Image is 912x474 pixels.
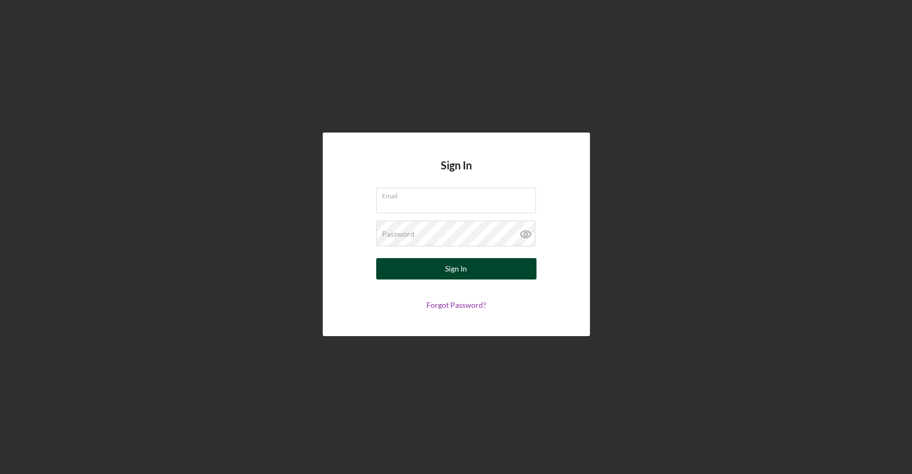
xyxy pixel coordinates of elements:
[445,258,467,279] div: Sign In
[382,188,536,200] label: Email
[382,230,415,238] label: Password
[441,159,472,188] h4: Sign In
[426,300,486,309] a: Forgot Password?
[376,258,536,279] button: Sign In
